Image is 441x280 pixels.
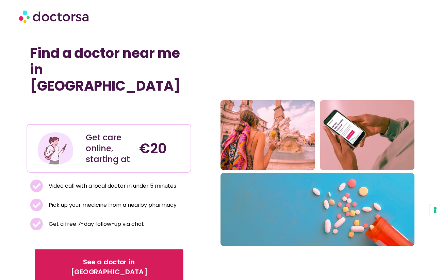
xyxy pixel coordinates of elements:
[47,200,177,210] span: Pick up your medicine from a nearby pharmacy
[30,109,188,117] iframe: Customer reviews powered by Trustpilot
[220,100,414,246] img: A collage of three pictures. Healthy female traveler enjoying her vacation in Rome, Italy. Someon...
[30,101,132,109] iframe: Customer reviews powered by Trustpilot
[37,130,74,167] img: Illustration depicting a young woman in a casual outfit, engaged with her smartphone. She has a p...
[47,219,144,229] span: Get a free 7-day follow-up via chat
[44,258,174,277] span: See a doctor in [GEOGRAPHIC_DATA]
[47,181,176,191] span: Video call with a local doctor in under 5 minutes
[86,132,132,165] div: Get care online, starting at
[139,140,186,157] h4: €20
[30,45,188,94] h1: Find a doctor near me in [GEOGRAPHIC_DATA]
[429,204,441,216] button: Your consent preferences for tracking technologies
